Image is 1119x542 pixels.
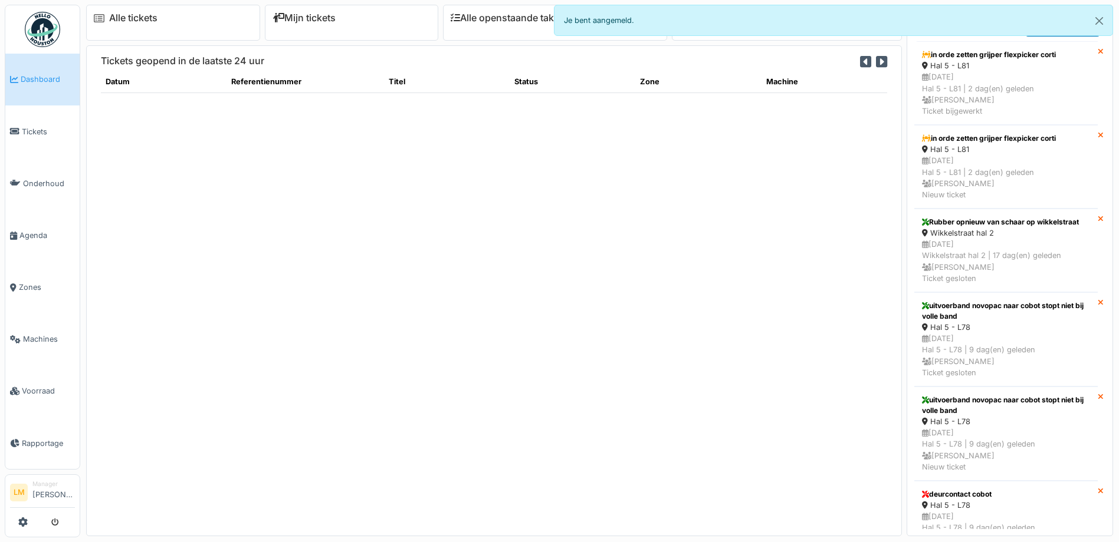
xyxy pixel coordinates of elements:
[19,282,75,293] span: Zones
[922,395,1090,416] div: uitvoerband novopac naar cobot stopt niet bij volle band
[635,71,761,92] th: Zone
[922,217,1090,227] div: Rubber opnieuw van schaar op wikkelstraat
[922,500,1090,511] div: Hal 5 - L78
[922,71,1090,117] div: [DATE] Hal 5 - L81 | 2 dag(en) geleden [PERSON_NAME] Ticket bijgewerkt
[922,333,1090,378] div: [DATE] Hal 5 - L78 | 9 dag(en) geleden [PERSON_NAME] Ticket gesloten
[922,416,1090,427] div: Hal 5 - L78
[922,300,1090,322] div: uitvoerband novopac naar cobot stopt niet bij volle band
[32,480,75,488] div: Manager
[922,49,1090,60] div: in orde zetten grijper flexpicker corti
[101,55,264,67] h6: Tickets geopend in de laatste 24 uur
[22,385,75,396] span: Voorraad
[273,12,336,24] a: Mijn tickets
[10,480,75,508] a: LM Manager[PERSON_NAME]
[5,54,80,105] a: Dashboard
[922,239,1090,284] div: [DATE] Wikkelstraat hal 2 | 17 dag(en) geleden [PERSON_NAME] Ticket gesloten
[5,209,80,261] a: Agenda
[451,12,565,24] a: Alle openstaande taken
[101,71,227,92] th: Datum
[922,144,1090,155] div: Hal 5 - L81
[23,333,75,345] span: Machines
[23,178,75,189] span: Onderhoud
[22,438,75,449] span: Rapportage
[554,5,1114,36] div: Je bent aangemeld.
[922,427,1090,472] div: [DATE] Hal 5 - L78 | 9 dag(en) geleden [PERSON_NAME] Nieuw ticket
[922,489,1090,500] div: deurcontact cobot
[914,41,1098,125] a: in orde zetten grijper flexpicker corti Hal 5 - L81 [DATE]Hal 5 - L81 | 2 dag(en) geleden [PERSON...
[384,71,510,92] th: Titel
[922,60,1090,71] div: Hal 5 - L81
[914,292,1098,386] a: uitvoerband novopac naar cobot stopt niet bij volle band Hal 5 - L78 [DATE]Hal 5 - L78 | 9 dag(en...
[762,71,887,92] th: Machine
[109,12,157,24] a: Alle tickets
[914,209,1098,292] a: Rubber opnieuw van schaar op wikkelstraat Wikkelstraat hal 2 [DATE]Wikkelstraat hal 2 | 17 dag(en...
[914,386,1098,481] a: uitvoerband novopac naar cobot stopt niet bij volle band Hal 5 - L78 [DATE]Hal 5 - L78 | 9 dag(en...
[5,417,80,469] a: Rapportage
[22,126,75,137] span: Tickets
[25,12,60,47] img: Badge_color-CXgf-gQk.svg
[5,157,80,209] a: Onderhoud
[10,484,28,501] li: LM
[922,133,1090,144] div: in orde zetten grijper flexpicker corti
[227,71,384,92] th: Referentienummer
[21,74,75,85] span: Dashboard
[5,365,80,417] a: Voorraad
[19,230,75,241] span: Agenda
[32,480,75,505] li: [PERSON_NAME]
[922,227,1090,239] div: Wikkelstraat hal 2
[5,313,80,365] a: Machines
[5,262,80,313] a: Zones
[922,322,1090,333] div: Hal 5 - L78
[510,71,635,92] th: Status
[922,155,1090,200] div: [DATE] Hal 5 - L81 | 2 dag(en) geleden [PERSON_NAME] Nieuw ticket
[5,105,80,157] a: Tickets
[914,125,1098,209] a: in orde zetten grijper flexpicker corti Hal 5 - L81 [DATE]Hal 5 - L81 | 2 dag(en) geleden [PERSON...
[1086,5,1113,37] button: Close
